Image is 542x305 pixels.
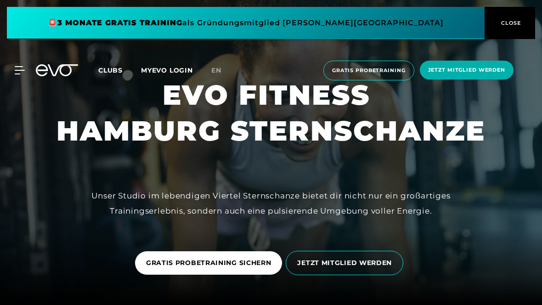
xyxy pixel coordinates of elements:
button: CLOSE [485,7,535,39]
span: CLOSE [499,19,521,27]
span: Clubs [98,66,123,74]
span: JETZT MITGLIED WERDEN [297,258,392,268]
a: en [211,65,232,76]
div: Unser Studio im lebendigen Viertel Sternschanze bietet dir nicht nur ein großartiges Trainingserl... [64,188,478,218]
a: MYEVO LOGIN [141,66,193,74]
h1: EVO FITNESS HAMBURG STERNSCHANZE [56,77,486,149]
a: GRATIS PROBETRAINING SICHERN [135,244,286,282]
span: en [211,66,221,74]
span: GRATIS PROBETRAINING SICHERN [146,258,271,268]
span: Gratis Probetraining [332,67,406,74]
a: Clubs [98,66,141,74]
a: Jetzt Mitglied werden [417,61,516,80]
a: JETZT MITGLIED WERDEN [286,244,407,282]
a: Gratis Probetraining [321,61,417,80]
span: Jetzt Mitglied werden [428,66,505,74]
